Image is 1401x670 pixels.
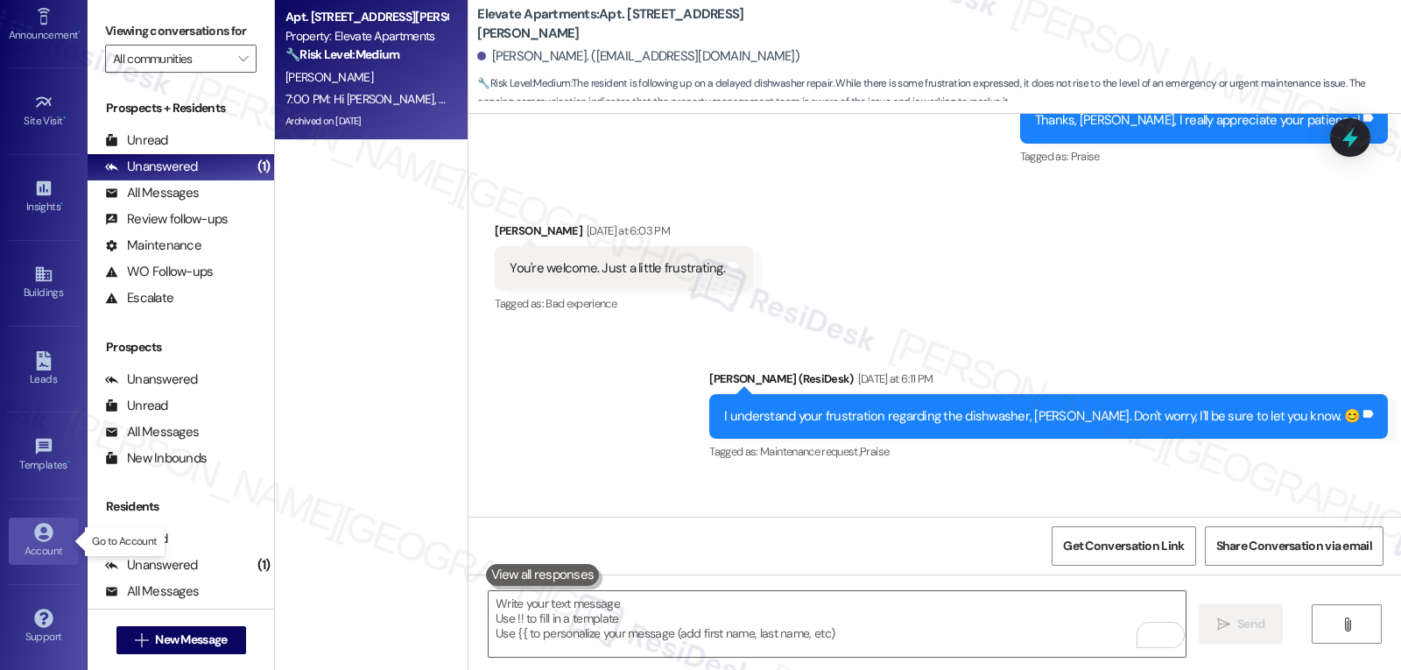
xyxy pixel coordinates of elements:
span: • [60,198,63,210]
p: Go to Account [92,534,157,549]
div: [PERSON_NAME] [495,222,753,246]
a: Support [9,603,79,651]
a: Buildings [9,259,79,307]
div: Unread [105,530,168,548]
input: All communities [113,45,229,73]
div: Prospects [88,338,274,356]
i:  [1341,617,1354,631]
textarea: To enrich screen reader interactions, please activate Accessibility in Grammarly extension settings [489,591,1186,657]
div: Thanks, [PERSON_NAME], I really appreciate your patience! [1035,111,1360,130]
strong: 🔧 Risk Level: Medium [477,76,570,90]
a: Templates • [9,432,79,479]
button: Share Conversation via email [1205,526,1383,566]
div: New Inbounds [105,449,207,468]
div: [DATE] at 6:03 PM [582,222,670,240]
span: : The resident is following up on a delayed dishwasher repair. While there is some frustration ex... [477,74,1401,112]
div: [DATE] at 6:11 PM [854,370,933,388]
button: New Message [116,626,246,654]
div: Unread [105,131,168,150]
button: Get Conversation Link [1052,526,1195,566]
div: You're welcome. Just a little frustrating. [510,259,725,278]
a: Account [9,518,79,565]
div: Unanswered [105,370,198,389]
span: Praise [860,444,889,459]
div: Unanswered [105,556,198,575]
div: Tagged as: [709,439,1388,464]
div: Unanswered [105,158,198,176]
div: Property: Elevate Apartments [285,27,447,46]
div: [PERSON_NAME] (ResiDesk) [709,370,1388,394]
span: Share Conversation via email [1216,537,1372,555]
div: I understand your frustration regarding the dishwasher, [PERSON_NAME]. Don't worry, I'll be sure ... [724,407,1360,426]
span: Maintenance request , [760,444,860,459]
div: [PERSON_NAME]. ([EMAIL_ADDRESS][DOMAIN_NAME]) [477,47,799,66]
div: All Messages [105,184,199,202]
label: Viewing conversations for [105,18,257,45]
div: Tagged as: [1020,144,1388,169]
div: Maintenance [105,236,201,255]
div: Prospects + Residents [88,99,274,117]
div: Review follow-ups [105,210,228,229]
span: • [67,456,70,469]
b: Elevate Apartments: Apt. [STREET_ADDRESS][PERSON_NAME] [477,5,827,43]
div: Tagged as: [495,291,753,316]
span: Get Conversation Link [1063,537,1184,555]
span: • [63,112,66,124]
button: Send [1199,604,1284,644]
div: Apt. [STREET_ADDRESS][PERSON_NAME] [285,8,447,26]
strong: 🔧 Risk Level: Medium [285,46,399,62]
span: [PERSON_NAME] [285,69,373,85]
div: (1) [253,552,275,579]
i:  [238,52,248,66]
span: Praise [1071,149,1100,164]
a: Site Visit • [9,88,79,135]
div: All Messages [105,582,199,601]
div: All Messages [105,423,199,441]
div: (1) [253,153,275,180]
i:  [1217,617,1230,631]
span: • [78,26,81,39]
div: Residents [88,497,274,516]
div: Escalate [105,289,173,307]
span: New Message [155,631,227,649]
a: Leads [9,346,79,393]
span: Bad experience [546,296,616,311]
div: WO Follow-ups [105,263,213,281]
div: Unread [105,397,168,415]
span: Send [1237,615,1264,633]
div: Archived on [DATE] [284,110,449,132]
a: Insights • [9,173,79,221]
i:  [135,633,148,647]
